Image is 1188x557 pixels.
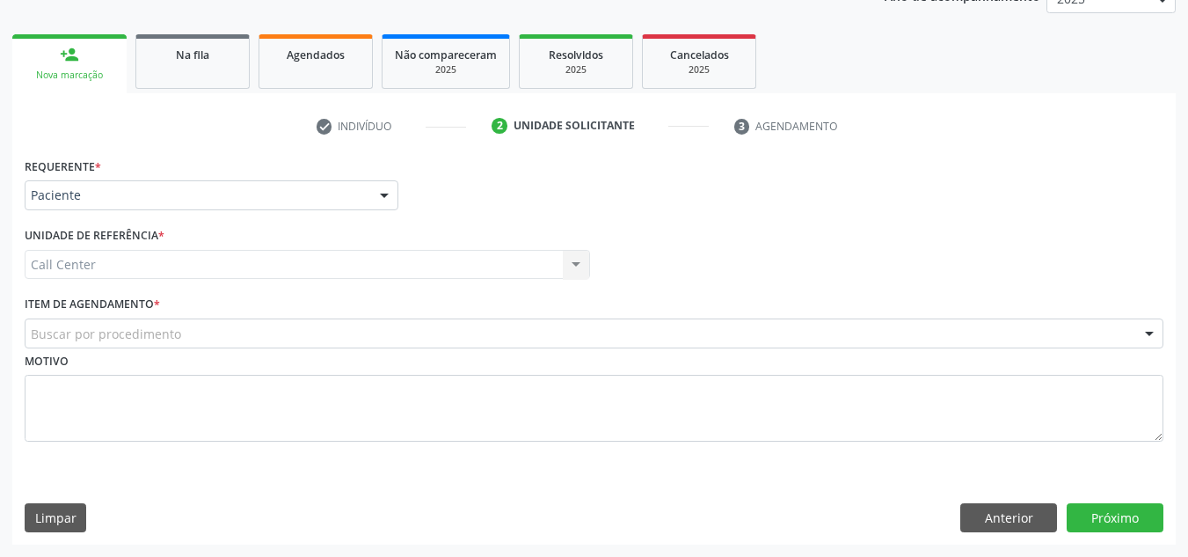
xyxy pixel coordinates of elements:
[960,503,1057,533] button: Anterior
[25,153,101,180] label: Requerente
[395,48,497,62] span: Não compareceram
[176,48,209,62] span: Na fila
[492,118,507,134] div: 2
[25,503,86,533] button: Limpar
[25,69,114,82] div: Nova marcação
[25,348,69,376] label: Motivo
[31,325,181,343] span: Buscar por procedimento
[514,118,635,134] div: Unidade solicitante
[1067,503,1163,533] button: Próximo
[655,63,743,77] div: 2025
[670,48,729,62] span: Cancelados
[395,63,497,77] div: 2025
[549,48,603,62] span: Resolvidos
[31,187,362,204] span: Paciente
[287,48,345,62] span: Agendados
[60,45,79,64] div: person_add
[532,63,620,77] div: 2025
